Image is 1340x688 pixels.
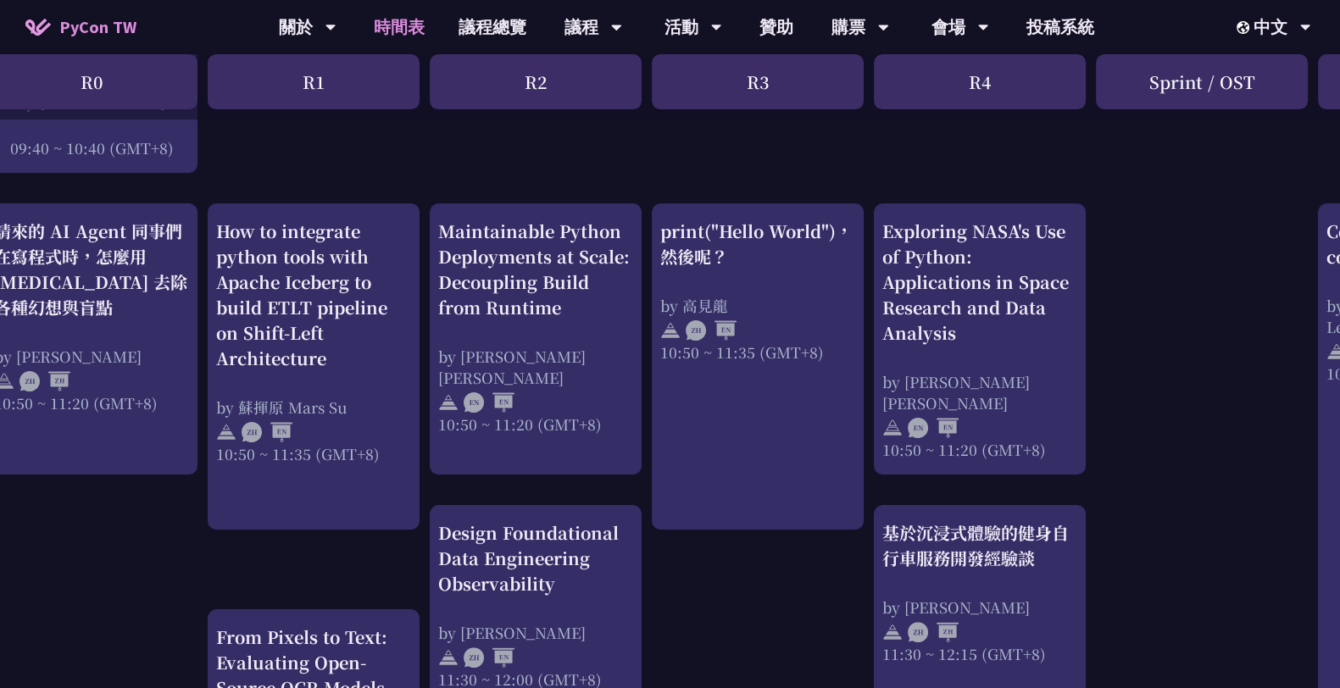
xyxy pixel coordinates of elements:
[216,422,236,442] img: svg+xml;base64,PHN2ZyB4bWxucz0iaHR0cDovL3d3dy53My5vcmcvMjAwMC9zdmciIHdpZHRoPSIyNCIgaGVpZ2h0PSIyNC...
[1096,54,1308,109] div: Sprint / OST
[464,392,514,413] img: ENEN.5a408d1.svg
[882,622,903,642] img: svg+xml;base64,PHN2ZyB4bWxucz0iaHR0cDovL3d3dy53My5vcmcvMjAwMC9zdmciIHdpZHRoPSIyNCIgaGVpZ2h0PSIyNC...
[660,320,681,341] img: svg+xml;base64,PHN2ZyB4bWxucz0iaHR0cDovL3d3dy53My5vcmcvMjAwMC9zdmciIHdpZHRoPSIyNCIgaGVpZ2h0PSIyNC...
[874,54,1086,109] div: R4
[1237,21,1254,34] img: Locale Icon
[882,219,1077,460] a: Exploring NASA's Use of Python: Applications in Space Research and Data Analysis by [PERSON_NAME]...
[882,418,903,438] img: svg+xml;base64,PHN2ZyB4bWxucz0iaHR0cDovL3d3dy53My5vcmcvMjAwMC9zdmciIHdpZHRoPSIyNCIgaGVpZ2h0PSIyNC...
[660,219,855,269] div: print("Hello World")，然後呢？
[908,418,959,438] img: ENEN.5a408d1.svg
[660,219,855,515] a: print("Hello World")，然後呢？ by 高見龍 10:50 ~ 11:35 (GMT+8)
[438,346,633,388] div: by [PERSON_NAME] [PERSON_NAME]
[25,19,51,36] img: Home icon of PyCon TW 2025
[242,422,292,442] img: ZHEN.371966e.svg
[882,371,1077,413] div: by [PERSON_NAME] [PERSON_NAME]
[882,439,1077,460] div: 10:50 ~ 11:20 (GMT+8)
[438,219,633,460] a: Maintainable Python Deployments at Scale: Decoupling Build from Runtime by [PERSON_NAME] [PERSON_...
[438,647,459,668] img: svg+xml;base64,PHN2ZyB4bWxucz0iaHR0cDovL3d3dy53My5vcmcvMjAwMC9zdmciIHdpZHRoPSIyNCIgaGVpZ2h0PSIyNC...
[216,397,411,418] div: by 蘇揮原 Mars Su
[438,413,633,435] div: 10:50 ~ 11:20 (GMT+8)
[8,6,153,48] a: PyCon TW
[882,520,1077,571] div: 基於沉浸式體驗的健身自行車服務開發經驗談
[882,643,1077,664] div: 11:30 ~ 12:15 (GMT+8)
[464,647,514,668] img: ZHEN.371966e.svg
[216,219,411,371] div: How to integrate python tools with Apache Iceberg to build ETLT pipeline on Shift-Left Architecture
[216,443,411,464] div: 10:50 ~ 11:35 (GMT+8)
[660,295,855,316] div: by 高見龍
[59,14,136,40] span: PyCon TW
[438,520,633,596] div: Design Foundational Data Engineering Observability
[908,622,959,642] img: ZHZH.38617ef.svg
[882,596,1077,618] div: by [PERSON_NAME]
[438,219,633,320] div: Maintainable Python Deployments at Scale: Decoupling Build from Runtime
[19,371,70,391] img: ZHZH.38617ef.svg
[438,392,459,413] img: svg+xml;base64,PHN2ZyB4bWxucz0iaHR0cDovL3d3dy53My5vcmcvMjAwMC9zdmciIHdpZHRoPSIyNCIgaGVpZ2h0PSIyNC...
[882,219,1077,346] div: Exploring NASA's Use of Python: Applications in Space Research and Data Analysis
[208,54,420,109] div: R1
[438,622,633,643] div: by [PERSON_NAME]
[686,320,737,341] img: ZHEN.371966e.svg
[660,341,855,363] div: 10:50 ~ 11:35 (GMT+8)
[652,54,864,109] div: R3
[216,219,411,515] a: How to integrate python tools with Apache Iceberg to build ETLT pipeline on Shift-Left Architectu...
[430,54,642,109] div: R2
